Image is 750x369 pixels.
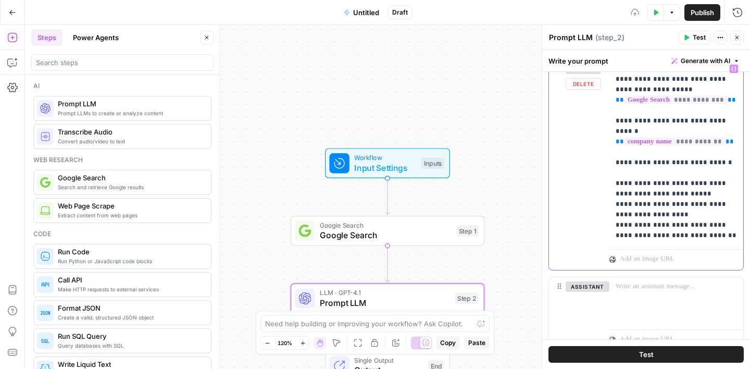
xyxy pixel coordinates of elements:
div: LLM · GPT-4.1Prompt LLMStep 2 [291,284,484,314]
span: Transcribe Audio [58,127,203,137]
span: Web Page Scrape [58,201,203,211]
span: Make HTTP requests to external services [58,285,203,293]
span: LLM · GPT-4.1 [320,288,450,298]
span: Create a valid, structured JSON object [58,313,203,322]
button: Steps [31,29,63,46]
span: Call API [58,275,203,285]
span: Google Search [320,220,451,230]
button: Test [548,346,744,363]
div: Step 1 [456,225,479,237]
button: Paste [464,336,490,350]
span: Extract content from web pages [58,211,203,219]
span: Test [639,349,654,360]
span: Run Python or JavaScript code blocks [58,257,203,265]
span: Google Search [58,173,203,183]
span: Run SQL Query [58,331,203,341]
button: Copy [436,336,460,350]
span: Convert audio/video to text [58,137,203,145]
span: Query databases with SQL [58,341,203,350]
textarea: Prompt LLM [549,32,593,43]
div: Ai [33,81,211,91]
div: Code [33,229,211,239]
button: Untitled [337,4,385,21]
button: Test [679,31,710,44]
span: Workflow [354,153,416,163]
div: assistant [549,277,601,350]
span: Paste [468,338,485,348]
button: Publish [684,4,720,21]
span: Format JSON [58,303,203,313]
span: ( step_2 ) [595,32,624,43]
span: Prompt LLMs to create or analyze content [58,109,203,117]
span: 120% [278,339,292,347]
button: assistant [566,281,609,292]
span: Input Settings [354,162,416,174]
span: Prompt LLM [320,297,450,309]
input: Search steps [36,57,209,68]
span: Google Search [320,229,451,241]
div: Write your prompt [542,50,750,71]
span: Copy [440,338,456,348]
span: Run Code [58,247,203,257]
span: Test [693,33,706,42]
span: Single Output [354,355,423,365]
span: Draft [392,8,408,17]
div: Step 2 [455,293,479,304]
button: Delete [566,78,601,90]
g: Edge from start to step_1 [385,178,389,215]
div: Web research [33,155,211,165]
button: Power Agents [67,29,125,46]
div: Google SearchGoogle SearchStep 1 [291,216,484,246]
span: Generate with AI [681,56,730,66]
span: Prompt LLM [58,99,203,109]
g: Edge from step_1 to step_2 [385,246,389,282]
div: WorkflowInput SettingsInputs [291,148,484,178]
div: userDelete [549,59,601,270]
span: Untitled [353,7,379,18]
span: Publish [691,7,714,18]
button: Generate with AI [667,54,744,68]
div: Inputs [421,157,444,169]
span: Search and retrieve Google results [58,183,203,191]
